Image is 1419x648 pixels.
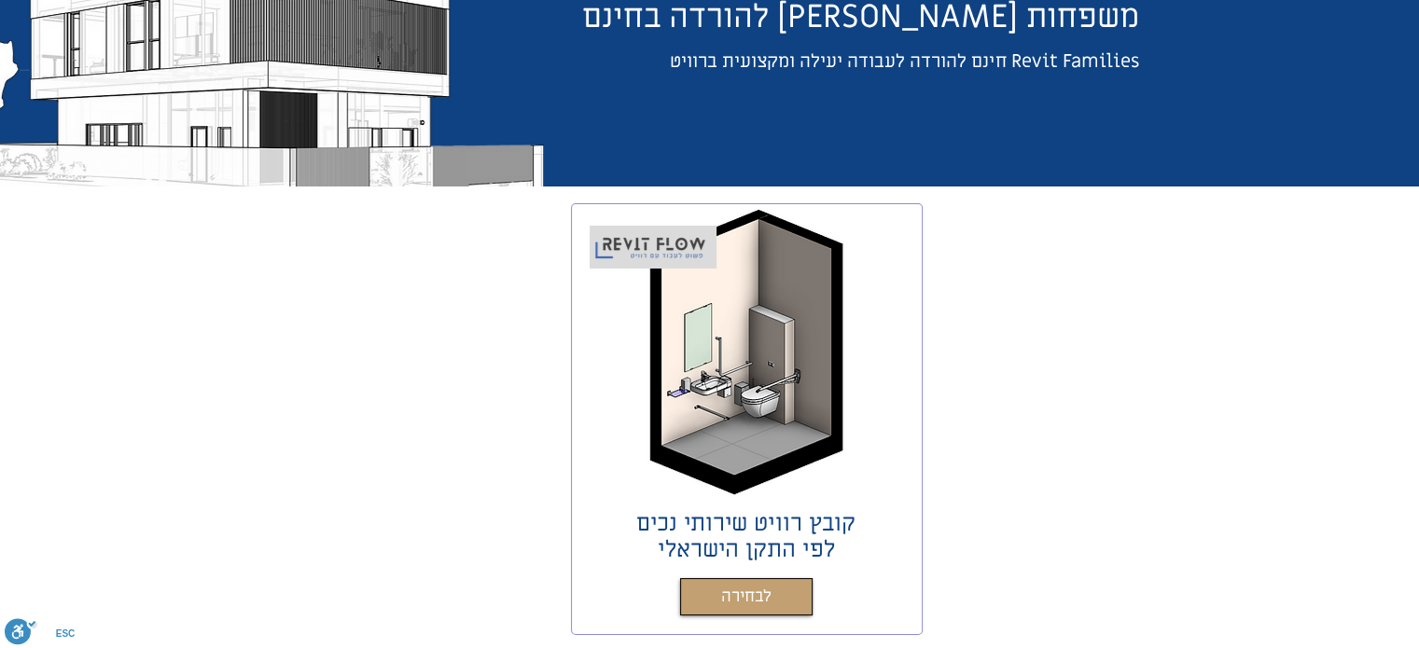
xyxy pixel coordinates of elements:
span: קובץ רוויט שירותי נכים [636,508,856,539]
span: Revit Families חינם להורדה לעבודה יעילה ומקצועית ברוויט [670,49,1139,74]
img: שירותי נכים REVIT FAMILY [631,207,862,501]
a: לבחירה [680,578,813,615]
img: Revit_flow_logo_פשוט_לעבוד_עם_רוויט [588,217,715,269]
span: לבחירה [721,584,772,611]
span: לפי התקן הישראלי [658,534,835,565]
